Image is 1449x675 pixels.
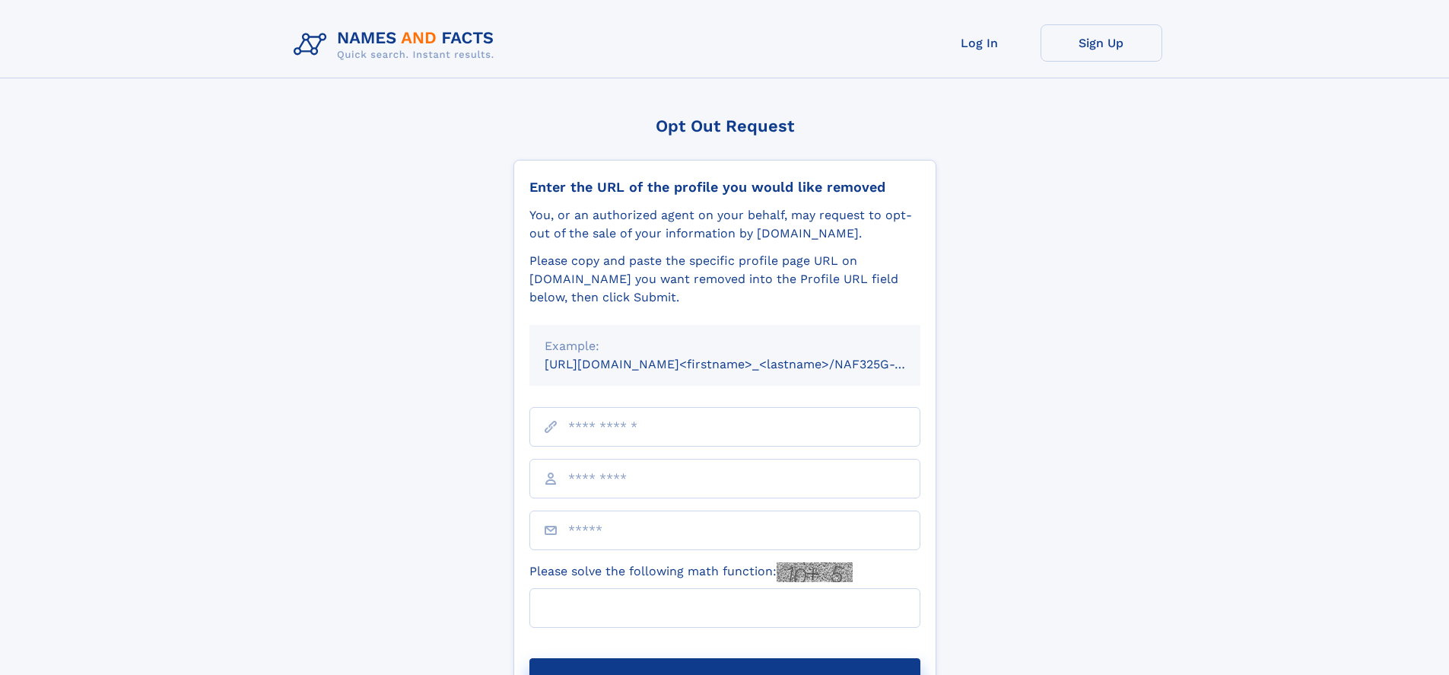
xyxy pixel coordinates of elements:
[545,357,949,371] small: [URL][DOMAIN_NAME]<firstname>_<lastname>/NAF325G-xxxxxxxx
[1041,24,1162,62] a: Sign Up
[513,116,936,135] div: Opt Out Request
[919,24,1041,62] a: Log In
[529,179,920,196] div: Enter the URL of the profile you would like removed
[529,562,853,582] label: Please solve the following math function:
[529,206,920,243] div: You, or an authorized agent on your behalf, may request to opt-out of the sale of your informatio...
[545,337,905,355] div: Example:
[288,24,507,65] img: Logo Names and Facts
[529,252,920,307] div: Please copy and paste the specific profile page URL on [DOMAIN_NAME] you want removed into the Pr...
